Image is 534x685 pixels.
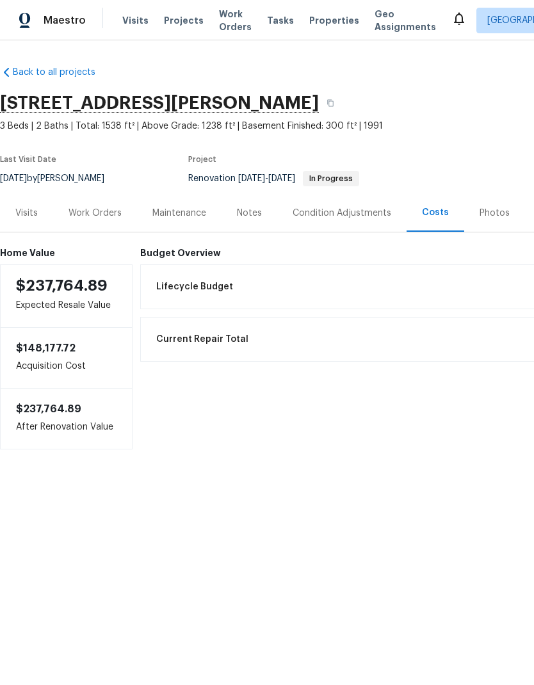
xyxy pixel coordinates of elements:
span: Work Orders [219,8,252,33]
span: [DATE] [268,174,295,183]
span: $237,764.89 [16,278,108,293]
span: Renovation [188,174,359,183]
span: - [238,174,295,183]
span: Projects [164,14,204,27]
span: [DATE] [238,174,265,183]
span: Current Repair Total [156,333,248,346]
div: Notes [237,207,262,220]
span: Tasks [267,16,294,25]
button: Copy Address [319,92,342,115]
span: $148,177.72 [16,343,76,353]
div: Visits [15,207,38,220]
div: Photos [480,207,510,220]
span: $237,764.89 [16,404,81,414]
span: Lifecycle Budget [156,280,233,293]
div: Work Orders [69,207,122,220]
div: Maintenance [152,207,206,220]
span: In Progress [304,175,358,182]
span: Geo Assignments [375,8,436,33]
span: Visits [122,14,149,27]
div: Condition Adjustments [293,207,391,220]
span: Project [188,156,216,163]
span: Properties [309,14,359,27]
span: Maestro [44,14,86,27]
div: Costs [422,206,449,219]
